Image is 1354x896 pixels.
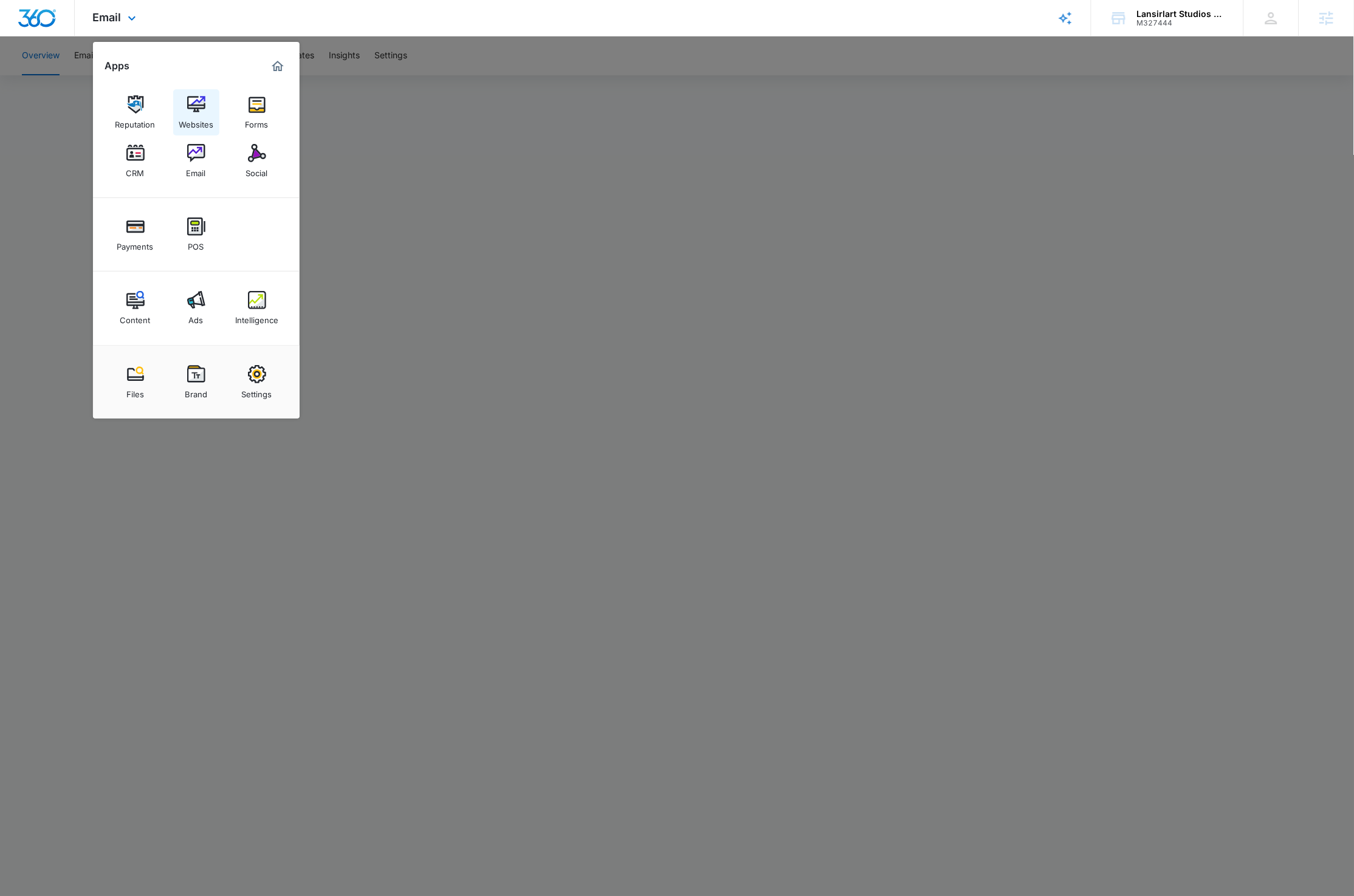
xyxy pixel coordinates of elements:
[173,89,219,135] a: Websites
[112,138,159,184] a: CRM
[268,56,287,76] a: Marketing 360® Dashboard
[246,114,269,129] div: Forms
[234,285,280,331] a: Intelligence
[173,285,219,331] a: Ads
[187,162,206,178] div: Email
[246,162,268,178] div: Social
[93,11,122,24] span: Email
[173,211,219,258] a: POS
[234,138,280,184] a: Social
[120,309,151,325] div: Content
[189,309,204,325] div: Ads
[112,285,159,331] a: Content
[115,114,156,129] div: Reputation
[112,211,159,258] a: Payments
[173,138,219,184] a: Email
[235,309,278,325] div: Intelligence
[126,383,144,399] div: Files
[173,359,219,405] a: Brand
[179,114,213,129] div: Websites
[1137,19,1226,27] div: account id
[242,383,272,399] div: Settings
[234,359,280,405] a: Settings
[188,236,204,251] div: POS
[112,89,159,135] a: Reputation
[126,162,145,178] div: CRM
[185,383,207,399] div: Brand
[234,89,280,135] a: Forms
[117,236,154,251] div: Payments
[112,359,159,405] a: Files
[105,60,130,72] h2: Apps
[1137,9,1226,19] div: account name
